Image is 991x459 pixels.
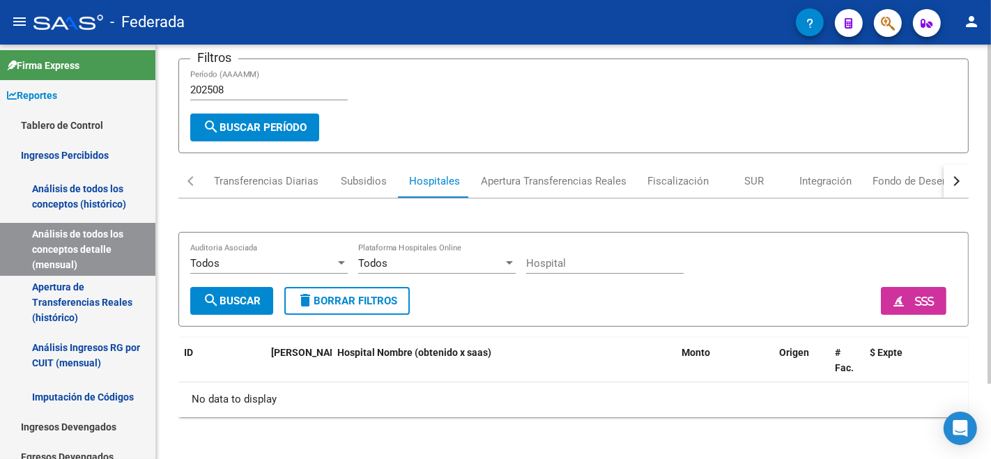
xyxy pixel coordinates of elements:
[203,121,307,134] span: Buscar Período
[337,347,491,358] span: Hospital Nombre (obtenido x saas)
[271,347,346,358] span: [PERSON_NAME]
[963,13,980,30] mat-icon: person
[7,58,79,73] span: Firma Express
[341,173,387,189] div: Subsidios
[184,347,193,358] span: ID
[409,173,460,189] div: Hospitales
[358,257,387,270] span: Todos
[647,173,709,189] div: Fiscalización
[190,257,220,270] span: Todos
[870,347,902,358] span: $ Expte
[7,88,57,103] span: Reportes
[779,347,809,358] span: Origen
[190,114,319,141] button: Buscar Período
[190,48,238,68] h3: Filtros
[676,338,774,384] datatable-header-cell: Monto
[799,173,852,189] div: Integración
[110,7,185,38] span: - Federada
[829,338,864,384] datatable-header-cell: # Fac.
[332,338,676,384] datatable-header-cell: Hospital Nombre (obtenido x saas)
[190,287,273,315] button: Buscar
[11,13,28,30] mat-icon: menu
[266,338,332,384] datatable-header-cell: Fecha Debitado
[203,118,220,135] mat-icon: search
[297,295,397,307] span: Borrar Filtros
[214,173,318,189] div: Transferencias Diarias
[774,338,829,384] datatable-header-cell: Origen
[178,382,969,417] div: No data to display
[297,292,314,309] mat-icon: delete
[203,292,220,309] mat-icon: search
[864,338,948,384] datatable-header-cell: $ Expte
[178,338,220,384] datatable-header-cell: ID
[682,347,710,358] span: Monto
[944,412,977,445] div: Open Intercom Messenger
[835,347,854,374] span: # Fac.
[744,173,764,189] div: SUR
[284,287,410,315] button: Borrar Filtros
[481,173,627,189] div: Apertura Transferencias Reales
[873,173,971,189] div: Fondo de Desempleo
[203,295,261,307] span: Buscar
